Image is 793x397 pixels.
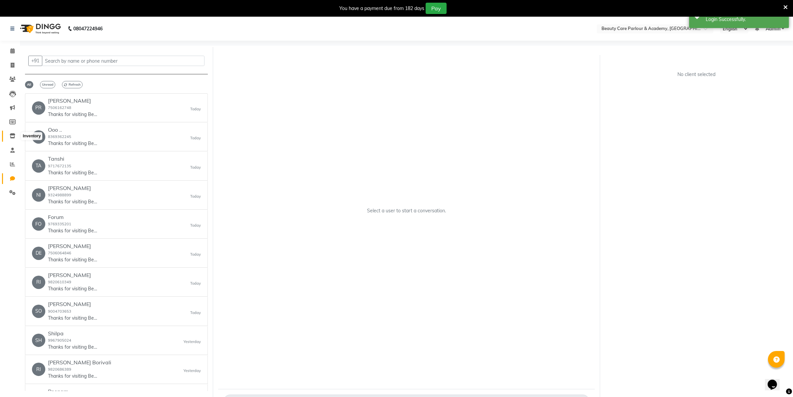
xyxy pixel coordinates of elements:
div: FO [32,217,45,231]
p: Thanks for visiting Beauty Care [GEOGRAPHIC_DATA]. Your bill amount is 100. Please review us on g... [48,315,98,322]
small: Today [190,310,201,316]
small: Today [190,223,201,228]
h6: [PERSON_NAME] [48,98,98,104]
small: 9717672135 [48,164,71,168]
div: Inventory [21,132,42,140]
div: Login Successfully. [706,16,784,23]
small: Today [190,135,201,141]
button: Pay [426,3,447,14]
small: Today [190,194,201,199]
div: DE [32,247,45,260]
small: Today [190,165,201,170]
small: 9820610349 [48,280,71,284]
div: RI [32,363,45,376]
div: You have a payment due from 182 days [339,5,424,12]
div: No client selected [621,71,772,78]
div: RI [32,276,45,289]
h6: Tanshi [48,156,98,162]
p: Thanks for visiting Beauty Care [GEOGRAPHIC_DATA]. Your bill amount is 400. Please review us on g... [48,140,98,147]
small: Today [190,252,201,257]
p: Thanks for visiting Beauty Care [GEOGRAPHIC_DATA]. Your bill amount is 1400. Please review us on ... [48,285,98,292]
span: Admin [766,25,780,32]
div: NI [32,188,45,202]
span: Unread [40,81,55,88]
small: 7506064846 [48,251,71,255]
p: Thanks for visiting Beauty Care [GEOGRAPHIC_DATA]. Your bill amount is 1100. Please review us on ... [48,373,98,380]
p: Select a user to start a conversation. [367,207,446,214]
h6: Ooo .. [48,127,98,133]
p: Thanks for visiting Beauty Care [GEOGRAPHIC_DATA]. Your bill amount is 70. Please review us on go... [48,169,98,176]
small: 9324988899 [48,193,71,197]
small: 7506162748 [48,105,71,110]
div: SO [32,305,45,318]
h6: [PERSON_NAME] Borivali [48,359,111,366]
p: Thanks for visiting Beauty Care [GEOGRAPHIC_DATA]. Your bill amount is 40. Please review us on go... [48,344,98,351]
small: 9820686389 [48,367,71,372]
div: TA [32,159,45,173]
h6: Forum [48,214,98,220]
p: Thanks for visiting Beauty Care [GEOGRAPHIC_DATA]. Your bill amount is 90. Please review us on go... [48,256,98,263]
h6: [PERSON_NAME] [48,243,98,249]
small: 9967905024 [48,338,71,343]
small: Yesterday [184,368,201,374]
button: +91 [28,56,42,66]
div: PR [32,101,45,115]
input: Search by name or phone number [42,56,204,66]
p: Thanks for visiting Beauty Care [GEOGRAPHIC_DATA]. Your bill amount is 70. Please review us on go... [48,111,98,118]
small: Yesterday [184,339,201,345]
small: 9769335201 [48,222,71,226]
h6: Shilpa [48,330,98,337]
b: 08047224946 [73,19,103,38]
img: logo [17,19,63,38]
iframe: chat widget [765,370,786,390]
p: Thanks for visiting Beauty Care [GEOGRAPHIC_DATA]. Your bill amount is 620. Please review us on g... [48,227,98,234]
h6: Poonam [48,388,98,395]
small: 8369362245 [48,134,71,139]
small: 9004703653 [48,309,71,314]
span: All [25,81,33,88]
h6: [PERSON_NAME] [48,272,98,278]
h6: [PERSON_NAME] [48,301,98,307]
h6: [PERSON_NAME] [48,185,98,191]
small: Today [190,106,201,112]
small: Today [190,281,201,286]
p: Thanks for visiting Beauty Care [GEOGRAPHIC_DATA]. Your bill amount is 500. Please review us on g... [48,198,98,205]
div: SH [32,334,45,347]
span: Refresh [62,81,83,88]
